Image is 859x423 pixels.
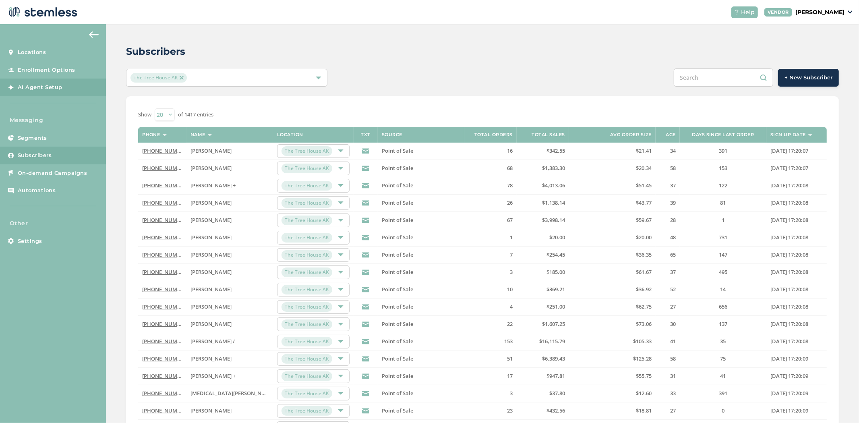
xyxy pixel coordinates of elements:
[521,251,565,258] label: $254.45
[670,234,676,241] span: 48
[719,303,727,310] span: 656
[178,111,213,119] label: of 1417 entries
[549,234,565,241] span: $20.00
[510,234,513,241] span: 1
[208,134,212,136] img: icon-sort-1e1d7615.svg
[282,319,332,329] span: The Tree House AK
[546,251,565,258] span: $254.45
[660,338,676,345] label: 41
[142,216,188,224] a: [PHONE_NUMBER]
[468,355,513,362] label: 51
[636,251,652,258] span: $36.35
[18,134,47,142] span: Segments
[382,286,413,293] span: Point of Sale
[142,355,188,362] a: [PHONE_NUMBER]
[507,164,513,172] span: 68
[138,111,151,119] label: Show
[190,303,232,310] span: [PERSON_NAME]
[660,217,676,224] label: 28
[142,269,182,276] label: (907) 302-1829
[382,165,460,172] label: Point of Sale
[190,268,232,276] span: [PERSON_NAME]
[382,303,413,310] span: Point of Sale
[190,390,269,397] label: Yasmin Radbod
[636,216,652,224] span: $59.67
[382,320,413,328] span: Point of Sale
[142,321,182,328] label: (570) 592-3938
[507,147,513,154] span: 16
[282,198,332,208] span: The Tree House AK
[382,132,402,137] label: Source
[684,390,762,397] label: 391
[190,147,232,154] span: [PERSON_NAME]
[382,199,460,206] label: Point of Sale
[573,234,652,241] label: $20.00
[636,286,652,293] span: $36.92
[142,286,188,293] a: [PHONE_NUMBER]
[142,355,182,362] label: (907) 331-7677
[573,373,652,379] label: $55.75
[719,182,727,189] span: 122
[190,251,232,258] span: [PERSON_NAME]
[382,147,460,154] label: Point of Sale
[684,321,762,328] label: 137
[636,320,652,328] span: $73.06
[521,165,565,172] label: $1,383.30
[670,320,676,328] span: 30
[770,199,808,206] span: [DATE] 17:20:08
[468,251,513,258] label: 7
[848,10,853,14] img: icon_down-arrow-small-66adaf34.svg
[142,251,188,258] a: [PHONE_NUMBER]
[636,303,652,310] span: $62.75
[507,286,513,293] span: 10
[670,147,676,154] span: 34
[684,234,762,241] label: 731
[18,66,75,74] span: Enrollment Options
[468,182,513,189] label: 78
[382,182,460,189] label: Point of Sale
[382,216,413,224] span: Point of Sale
[636,234,652,241] span: $20.00
[573,390,652,397] label: $12.60
[770,165,823,172] label: 2025-08-30 17:20:07
[546,286,565,293] span: $369.21
[770,286,808,293] span: [DATE] 17:20:08
[468,234,513,241] label: 1
[382,234,460,241] label: Point of Sale
[142,234,182,241] label: (907) 229-5106
[770,320,808,328] span: [DATE] 17:20:08
[670,182,676,189] span: 37
[282,337,332,346] span: The Tree House AK
[468,338,513,345] label: 153
[770,355,823,362] label: 2025-08-30 17:20:09
[660,269,676,276] label: 37
[507,320,513,328] span: 22
[521,338,565,345] label: $16,115.79
[666,132,676,137] label: Age
[382,182,413,189] span: Point of Sale
[282,267,332,277] span: The Tree House AK
[741,8,755,17] span: Help
[163,134,167,136] img: icon-sort-1e1d7615.svg
[719,268,727,276] span: 495
[684,251,762,258] label: 147
[510,268,513,276] span: 3
[142,147,188,154] a: [PHONE_NUMBER]
[382,373,460,379] label: Point of Sale
[542,182,565,189] span: $4,013.06
[521,390,565,397] label: $37.80
[142,199,182,206] label: (907) 213-9032
[573,182,652,189] label: $51.45
[521,182,565,189] label: $4,013.06
[720,199,726,206] span: 81
[573,147,652,154] label: $21.41
[190,286,232,293] span: [PERSON_NAME]
[770,234,808,241] span: [DATE] 17:20:08
[660,234,676,241] label: 48
[277,132,303,137] label: Location
[142,390,188,397] a: [PHONE_NUMBER]
[770,182,808,189] span: [DATE] 17:20:08
[770,199,823,206] label: 2025-08-30 17:20:08
[510,251,513,258] span: 7
[521,373,565,379] label: $947.81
